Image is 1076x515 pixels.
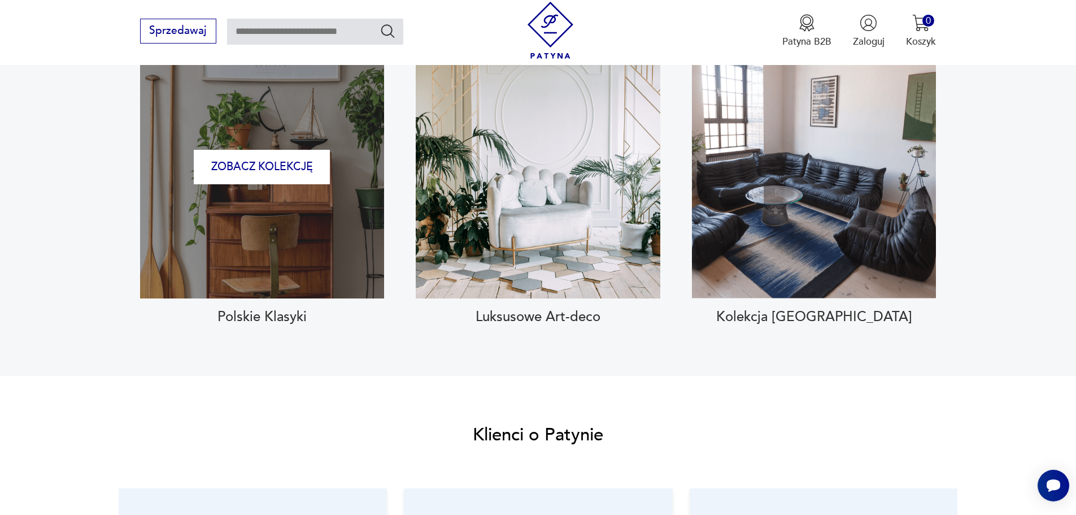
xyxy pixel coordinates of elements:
h2: Klienci o Patynie [473,423,603,447]
h3: Kolekcja [GEOGRAPHIC_DATA] [692,309,936,326]
img: Ikona medalu [798,14,816,32]
button: Zobacz kolekcję [194,150,330,184]
h3: Polskie Klasyki [140,309,384,326]
button: Szukaj [380,23,396,39]
h3: Luksusowe Art-deco [416,309,660,326]
img: Ikona koszyka [912,14,930,32]
div: 0 [922,15,934,27]
button: Zaloguj [853,14,885,48]
button: 0Koszyk [906,14,936,48]
img: Patyna - sklep z meblami i dekoracjami vintage [522,2,579,59]
p: Zaloguj [853,35,885,48]
button: Sprzedawaj [140,19,216,44]
p: Patyna B2B [782,35,831,48]
button: Patyna B2B [782,14,831,48]
a: Ikona medaluPatyna B2B [782,14,831,48]
img: Ikonka użytkownika [860,14,877,32]
a: Sprzedawaj [140,27,216,36]
p: Koszyk [906,35,936,48]
iframe: Smartsupp widget button [1038,470,1069,501]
